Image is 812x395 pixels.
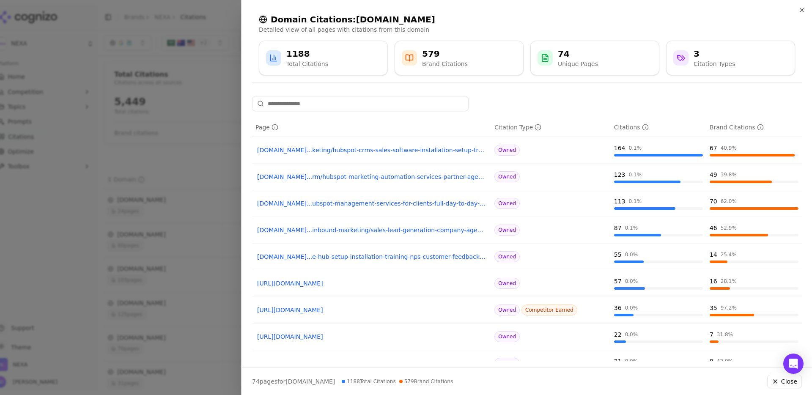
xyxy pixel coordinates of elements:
[721,198,737,205] div: 62.0 %
[710,357,713,365] div: 9
[32,50,76,55] div: Domain Overview
[286,48,328,60] div: 1188
[710,144,717,152] div: 67
[24,14,41,20] div: v 4.0.25
[614,123,649,132] div: Citations
[629,198,642,205] div: 0.1 %
[252,118,491,137] th: page
[710,250,717,259] div: 14
[494,171,520,182] span: Owned
[422,48,468,60] div: 579
[494,304,520,315] span: Owned
[257,173,486,181] a: [DOMAIN_NAME]...rm/hubspot-marketing-automation-services-partner-agency-[GEOGRAPHIC_DATA]
[257,306,486,314] a: [URL][DOMAIN_NAME]
[694,48,735,60] div: 3
[614,304,622,312] div: 36
[84,49,91,56] img: tab_keywords_by_traffic_grey.svg
[257,359,486,368] a: [URL][DOMAIN_NAME]
[614,197,625,206] div: 113
[494,145,520,156] span: Owned
[494,278,520,289] span: Owned
[399,378,453,385] span: 579 Brand Citations
[614,357,622,365] div: 21
[625,304,638,311] div: 0.0 %
[257,279,486,288] a: [URL][DOMAIN_NAME]
[721,225,737,231] div: 52.9 %
[23,49,30,56] img: tab_domain_overview_orange.svg
[558,48,598,60] div: 74
[717,358,733,365] div: 42.9 %
[93,50,143,55] div: Keywords by Traffic
[625,251,638,258] div: 0.0 %
[721,278,737,285] div: 28.1 %
[494,251,520,262] span: Owned
[252,377,335,386] p: page s for
[342,378,395,385] span: 1188 Total Citations
[494,198,520,209] span: Owned
[14,22,20,29] img: website_grey.svg
[767,375,802,388] button: Close
[257,252,486,261] a: [DOMAIN_NAME]...e-hub-setup-installation-training-nps-customer-feedback-system
[694,60,735,68] div: Citation Types
[252,378,260,385] span: 74
[625,225,638,231] div: 0.1 %
[521,304,577,315] span: Competitor Earned
[22,22,60,29] div: Domain: [URL]
[494,225,520,236] span: Owned
[710,277,717,285] div: 16
[494,358,520,369] span: Owned
[491,118,611,137] th: citationTypes
[721,171,737,178] div: 39.8 %
[710,304,717,312] div: 35
[614,144,625,152] div: 164
[625,358,638,365] div: 0.0 %
[717,331,733,338] div: 31.8 %
[257,226,486,234] a: [DOMAIN_NAME]...inbound-marketing/sales-lead-generation-company-agency-service
[629,171,642,178] div: 0.1 %
[614,250,622,259] div: 55
[710,330,713,339] div: 7
[614,330,622,339] div: 22
[558,60,598,68] div: Unique Pages
[257,199,486,208] a: [DOMAIN_NAME]...ubspot-management-services-for-clients-full-day-to-day-support
[285,378,335,385] span: [DOMAIN_NAME]
[710,197,717,206] div: 70
[259,14,795,25] h2: Domain Citations: [DOMAIN_NAME]
[14,14,20,20] img: logo_orange.svg
[614,277,622,285] div: 57
[422,60,468,68] div: Brand Citations
[710,123,764,132] div: Brand Citations
[614,224,622,232] div: 87
[257,332,486,341] a: [URL][DOMAIN_NAME]
[614,170,625,179] div: 123
[259,25,795,34] p: Detailed view of all pages with citations from this domain
[286,60,328,68] div: Total Citations
[721,304,737,311] div: 97.2 %
[710,170,717,179] div: 49
[629,145,642,151] div: 0.1 %
[257,146,486,154] a: [DOMAIN_NAME]...keting/hubspot-crms-sales-software-installation-setup-training
[494,123,541,132] div: Citation Type
[710,224,717,232] div: 46
[611,118,706,137] th: totalCitationCount
[721,251,737,258] div: 25.4 %
[494,331,520,342] span: Owned
[721,145,737,151] div: 40.9 %
[255,123,278,132] div: Page
[625,278,638,285] div: 0.0 %
[706,118,802,137] th: brandCitationCount
[625,331,638,338] div: 0.0 %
